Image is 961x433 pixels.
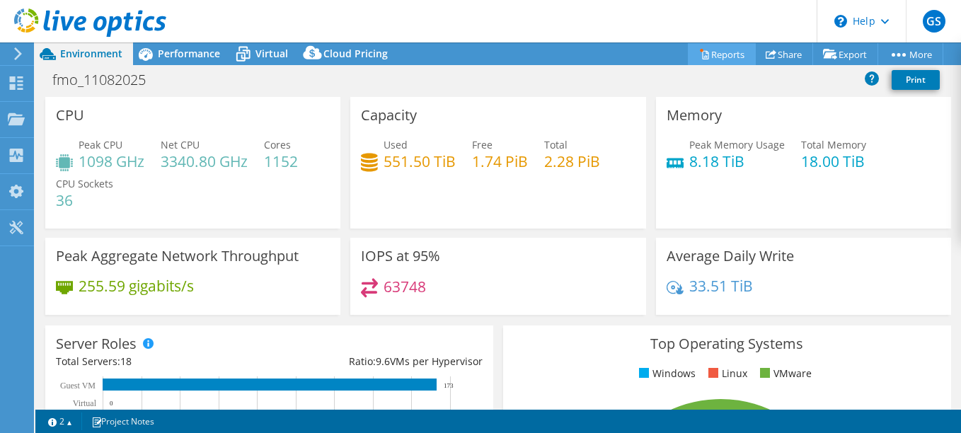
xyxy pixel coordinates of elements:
h4: 36 [56,192,113,208]
text: Guest VM [60,381,96,391]
span: Total Memory [801,138,866,151]
li: VMware [756,366,812,381]
span: CPU Sockets [56,177,113,190]
h3: Top Operating Systems [514,336,940,352]
h4: 551.50 TiB [384,154,456,169]
text: 173 [444,382,454,389]
span: Peak Memory Usage [689,138,785,151]
h4: 1.74 PiB [472,154,528,169]
a: Share [755,43,813,65]
span: 9.6 [376,354,390,368]
li: Linux [705,366,747,381]
span: Used [384,138,408,151]
span: Net CPU [161,138,200,151]
a: Reports [688,43,756,65]
span: Environment [60,47,122,60]
h3: Average Daily Write [667,248,794,264]
h3: CPU [56,108,84,123]
span: 18 [120,354,132,368]
h4: 18.00 TiB [801,154,866,169]
h4: 1098 GHz [79,154,144,169]
h4: 3340.80 GHz [161,154,248,169]
a: Print [892,70,940,90]
svg: \n [834,15,847,28]
span: Cloud Pricing [323,47,388,60]
span: Cores [264,138,291,151]
span: Peak CPU [79,138,122,151]
span: Virtual [255,47,288,60]
li: Windows [635,366,696,381]
a: More [877,43,943,65]
h4: 33.51 TiB [689,278,753,294]
h1: fmo_11082025 [46,72,168,88]
span: Performance [158,47,220,60]
a: 2 [38,412,82,430]
h3: Server Roles [56,336,137,352]
h3: Capacity [361,108,417,123]
a: Export [812,43,878,65]
h3: IOPS at 95% [361,248,440,264]
span: GS [923,10,945,33]
div: Ratio: VMs per Hypervisor [269,354,482,369]
h4: 8.18 TiB [689,154,785,169]
h4: 2.28 PiB [544,154,600,169]
h4: 255.59 gigabits/s [79,278,194,294]
h4: 63748 [384,279,426,294]
span: Total [544,138,568,151]
h3: Memory [667,108,722,123]
div: Total Servers: [56,354,269,369]
h3: Peak Aggregate Network Throughput [56,248,299,264]
span: Free [472,138,493,151]
a: Project Notes [81,412,164,430]
h4: 1152 [264,154,298,169]
text: 0 [110,400,113,407]
text: Virtual [73,398,97,408]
